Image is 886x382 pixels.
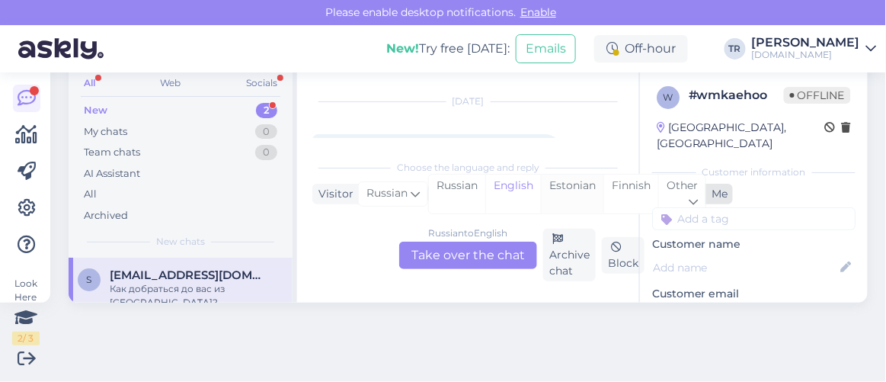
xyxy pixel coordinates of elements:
[386,40,510,58] div: Try free [DATE]:
[429,226,508,240] div: Russian to English
[652,207,856,230] input: Add a tag
[12,332,40,345] div: 2 / 3
[110,282,283,310] div: Как добраться до вас из [GEOGRAPHIC_DATA]?
[256,103,277,118] div: 2
[84,103,107,118] div: New
[603,175,658,213] div: Finnish
[652,165,856,179] div: Customer information
[243,73,280,93] div: Socials
[255,145,277,160] div: 0
[87,274,92,285] span: s
[399,242,537,269] div: Take over the chat
[156,235,205,249] span: New chats
[366,185,408,202] span: Russian
[602,237,645,274] div: Block
[724,38,746,59] div: TR
[255,124,277,140] div: 0
[12,277,40,345] div: Look Here
[652,236,856,252] p: Customer name
[158,73,184,93] div: Web
[84,208,128,223] div: Archived
[485,175,541,213] div: English
[84,145,140,160] div: Team chats
[652,188,856,204] p: Customer tags
[312,95,624,108] div: [DATE]
[784,87,851,104] span: Offline
[752,49,860,61] div: [DOMAIN_NAME]
[541,175,603,213] div: Estonian
[81,73,98,93] div: All
[653,259,838,276] input: Add name
[652,286,856,302] p: Customer email
[84,124,127,140] div: My chats
[667,178,698,192] span: Other
[706,186,728,202] div: Me
[752,37,877,61] a: [PERSON_NAME][DOMAIN_NAME]
[652,302,856,318] p: [EMAIL_ADDRESS][DOMAIN_NAME]
[386,41,419,56] b: New!
[429,175,485,213] div: Russian
[516,5,561,19] span: Enable
[752,37,860,49] div: [PERSON_NAME]
[110,268,268,282] span: svetikk.62@mail.ru
[312,161,624,175] div: Choose the language and reply
[689,86,784,104] div: # wmkaehoo
[543,229,596,281] div: Archive chat
[84,187,97,202] div: All
[657,120,825,152] div: [GEOGRAPHIC_DATA], [GEOGRAPHIC_DATA]
[516,34,576,63] button: Emails
[664,91,673,103] span: w
[84,166,140,181] div: AI Assistant
[594,35,688,63] div: Off-hour
[312,186,353,202] div: Visitor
